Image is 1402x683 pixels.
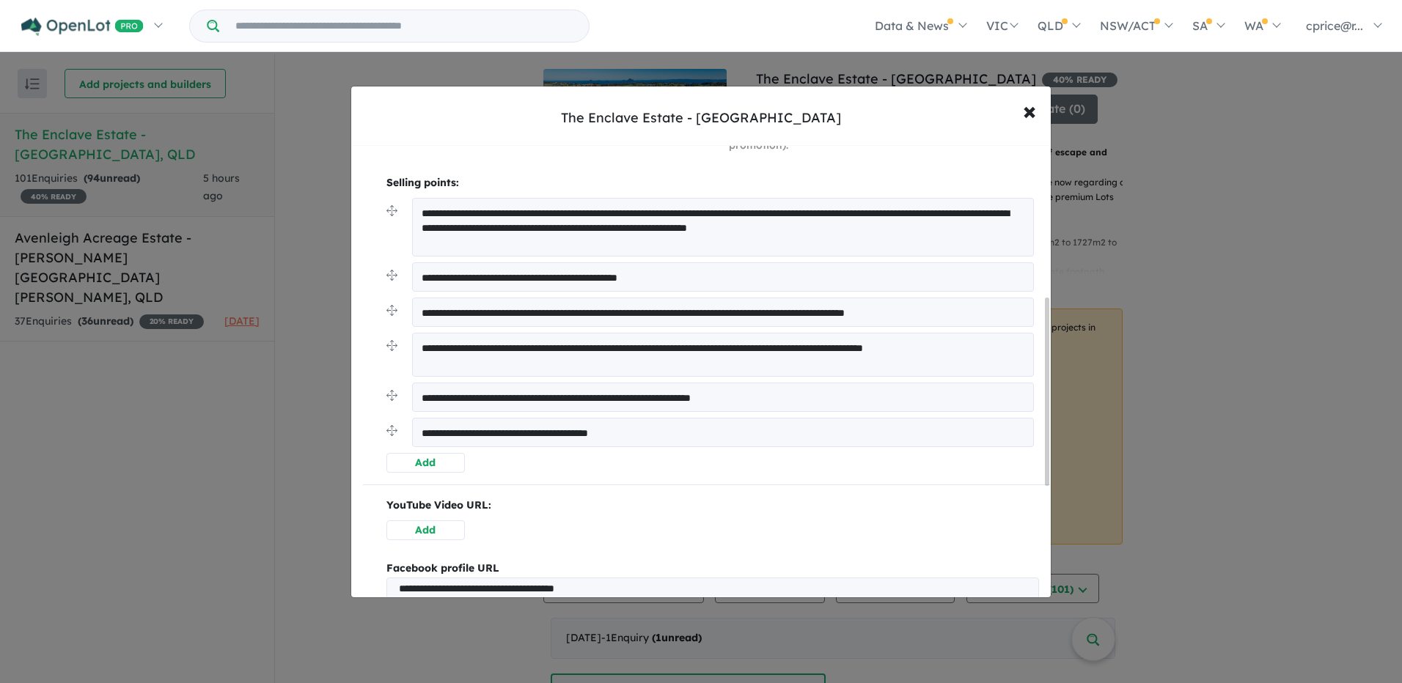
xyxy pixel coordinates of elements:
[386,453,465,473] button: Add
[386,305,397,316] img: drag.svg
[386,340,397,351] img: drag.svg
[1023,95,1036,126] span: ×
[386,425,397,436] img: drag.svg
[386,520,465,540] button: Add
[386,270,397,281] img: drag.svg
[386,497,1039,514] p: YouTube Video URL:
[1306,18,1363,33] span: cprice@r...
[386,174,1039,192] p: Selling points:
[561,108,841,128] div: The Enclave Estate - [GEOGRAPHIC_DATA]
[386,205,397,216] img: drag.svg
[222,10,586,42] input: Try estate name, suburb, builder or developer
[386,390,397,401] img: drag.svg
[386,561,499,575] b: Facebook profile URL
[21,18,144,36] img: Openlot PRO Logo White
